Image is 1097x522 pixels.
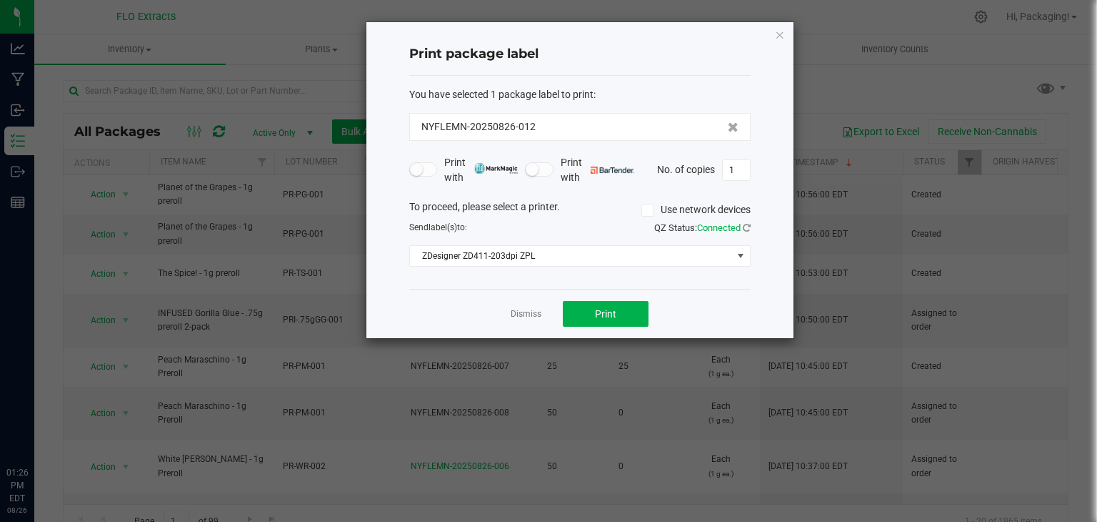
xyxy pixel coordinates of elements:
span: label(s) [429,222,457,232]
span: No. of copies [657,163,715,174]
span: NYFLEMN-20250826-012 [421,119,536,134]
div: To proceed, please select a printer. [399,200,761,221]
span: Print with [444,155,518,185]
span: Connected [697,222,741,233]
a: Dismiss [511,308,541,320]
img: mark_magic_cybra.png [474,163,518,174]
span: Print with [561,155,634,185]
label: Use network devices [641,202,751,217]
button: Print [563,301,648,327]
span: Print [595,308,616,320]
iframe: Resource center [14,408,57,450]
span: ZDesigner ZD411-203dpi ZPL [410,246,732,266]
span: You have selected 1 package label to print [409,89,593,100]
div: : [409,87,751,102]
img: bartender.png [591,167,634,174]
h4: Print package label [409,45,751,64]
span: QZ Status: [654,222,751,233]
iframe: Resource center unread badge [42,405,59,423]
span: Send to: [409,222,467,232]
